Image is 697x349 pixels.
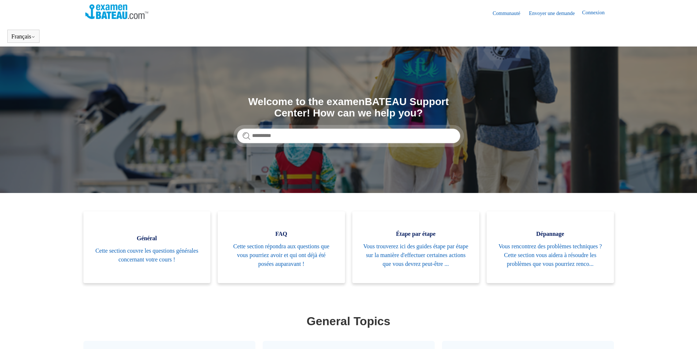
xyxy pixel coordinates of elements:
[229,242,334,268] span: Cette section répondra aux questions que vous pourriez avoir et qui ont déjà été posées auparavant !
[363,230,469,238] span: Étape par étape
[487,211,614,283] a: Dépannage Vous rencontrez des problèmes techniques ? Cette section vous aidera à résoudre les pro...
[529,10,582,17] a: Envoyer une demande
[498,242,603,268] span: Vous rencontrez des problèmes techniques ? Cette section vous aidera à résoudre les problèmes que...
[85,4,149,19] img: Page d’accueil du Centre d’aide Examen Bateau
[94,234,200,243] span: Général
[363,242,469,268] span: Vous trouverez ici des guides étape par étape sur la manière d'effectuer certaines actions que vo...
[83,211,211,283] a: Général Cette section couvre les questions générales concernant votre cours !
[498,230,603,238] span: Dépannage
[582,9,612,18] a: Connexion
[85,312,612,330] h1: General Topics
[492,10,527,17] a: Communauté
[94,246,200,264] span: Cette section couvre les questions générales concernant votre cours !
[11,33,35,40] button: Français
[218,211,345,283] a: FAQ Cette section répondra aux questions que vous pourriez avoir et qui ont déjà été posées aupar...
[237,129,460,143] input: Rechercher
[229,230,334,238] span: FAQ
[237,96,460,119] h1: Welcome to the examenBATEAU Support Center! How can we help you?
[672,324,692,344] div: Live chat
[352,211,480,283] a: Étape par étape Vous trouverez ici des guides étape par étape sur la manière d'effectuer certaine...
